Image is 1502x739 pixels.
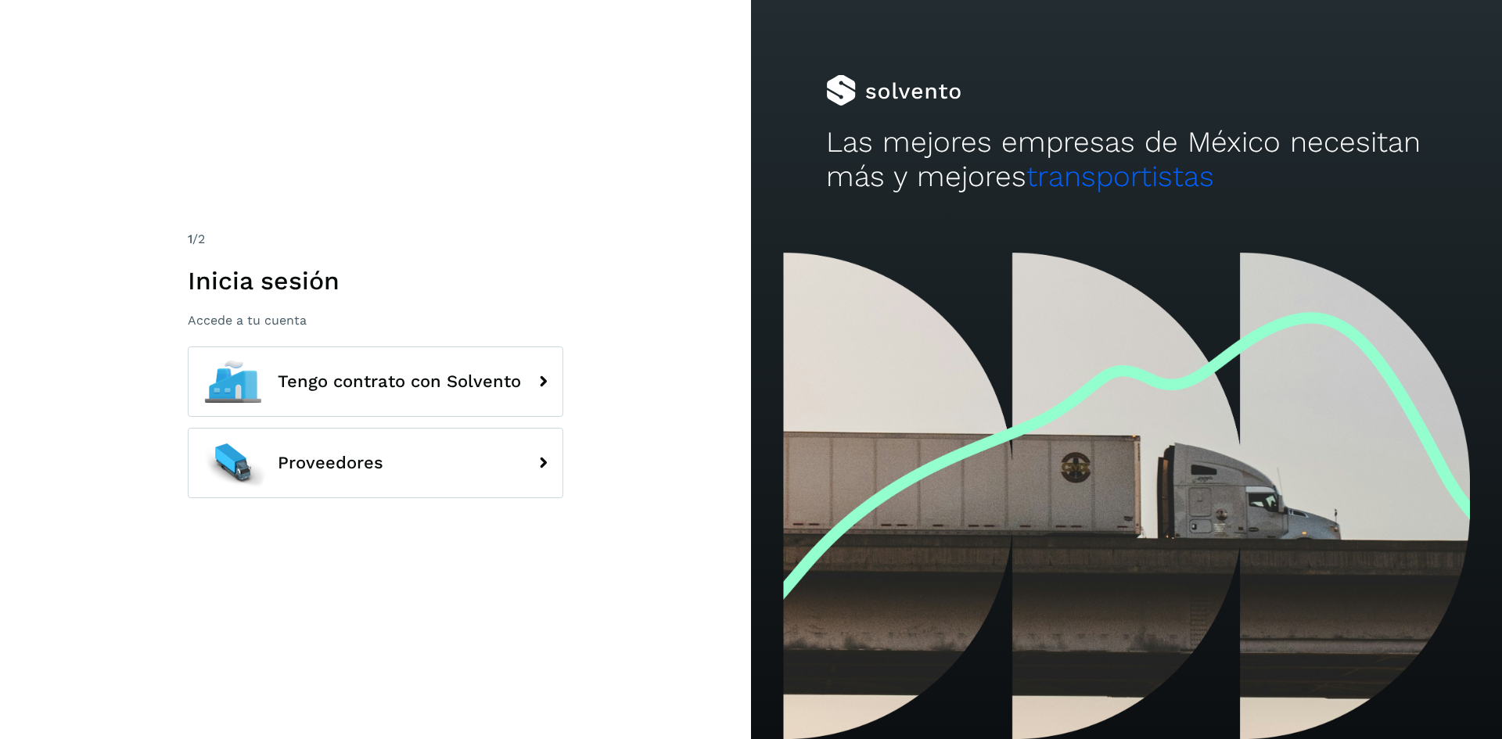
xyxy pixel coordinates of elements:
[188,230,563,249] div: /2
[188,313,563,328] p: Accede a tu cuenta
[188,266,563,296] h1: Inicia sesión
[188,428,563,498] button: Proveedores
[278,454,383,472] span: Proveedores
[188,346,563,417] button: Tengo contrato con Solvento
[188,231,192,246] span: 1
[1026,160,1214,193] span: transportistas
[278,372,521,391] span: Tengo contrato con Solvento
[826,125,1427,195] h2: Las mejores empresas de México necesitan más y mejores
